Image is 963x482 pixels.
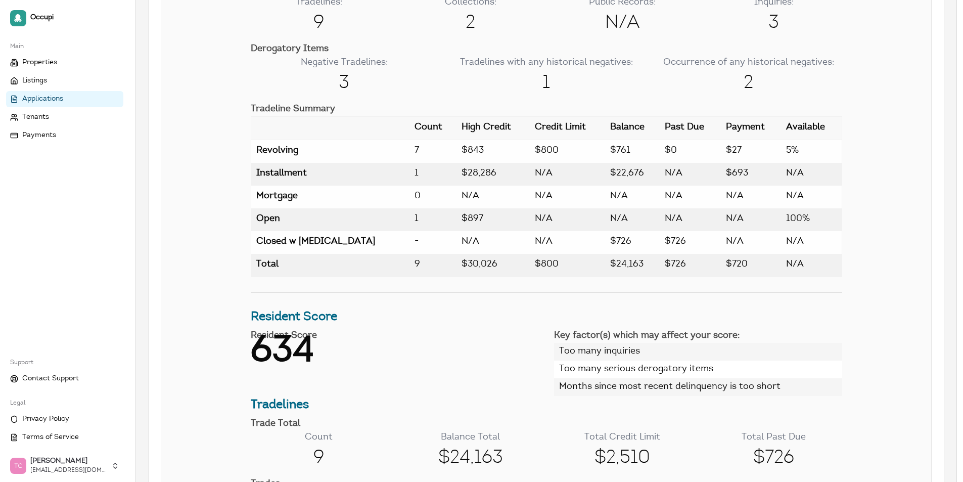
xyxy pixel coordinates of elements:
[665,192,682,201] span: N/A
[660,186,721,208] td: Past Due
[251,331,539,340] h4: Resident Score
[251,45,842,54] h4: Derogatory Items
[726,214,744,224] span: N/A
[554,10,691,37] span: N/A
[402,431,539,445] p: Balance Total
[256,169,307,178] span: Installment
[22,130,56,141] span: Payments
[610,237,631,246] span: $726
[456,140,530,163] td: High Credit
[554,331,842,340] h4: Key factor(s) which may affect your score:
[462,146,484,155] span: $843
[535,260,559,269] span: $800
[409,186,456,208] td: Count
[726,169,748,178] span: $693
[721,208,781,231] td: Payment
[781,208,842,231] td: Available
[251,10,387,37] span: 9
[726,260,748,269] span: $720
[610,214,628,224] span: N/A
[721,231,781,254] td: Payment
[706,431,842,445] p: Total Past Due
[462,214,483,224] span: $897
[535,237,553,246] span: N/A
[535,214,553,224] span: N/A
[456,254,530,277] td: High Credit
[726,237,744,246] span: N/A
[554,361,842,378] li: Too many serious derogatory items
[22,94,63,104] span: Applications
[409,208,456,231] td: Count
[453,56,640,70] p: Tradelines with any historical negatives:
[535,169,553,178] span: N/A
[10,458,26,474] img: Trudy Childers
[554,343,842,361] li: Too many inquiries
[251,431,387,445] p: Count
[554,378,842,396] li: Months since most recent delinquency is too short
[660,231,721,254] td: Past Due
[665,260,686,269] span: $726
[781,254,842,277] td: Available
[22,58,57,68] span: Properties
[453,70,640,97] span: 1
[610,146,630,155] span: $761
[605,163,660,186] td: Balance
[251,445,387,472] span: 9
[721,254,781,277] td: Payment
[605,140,660,163] td: Balance
[409,254,456,277] td: Count
[256,260,279,269] span: Total
[256,192,298,201] span: Mortgage
[726,192,744,201] span: N/A
[456,163,530,186] td: High Credit
[6,429,123,446] a: Terms of Service
[22,76,47,86] span: Listings
[415,192,421,201] span: 0
[665,146,677,155] span: $0
[409,231,456,254] td: Count
[530,231,605,254] td: Credit Limit
[22,432,79,443] span: Terms of Service
[462,260,497,269] span: $30,026
[409,116,456,140] th: Count
[781,116,842,140] th: Available
[605,208,660,231] td: Balance
[706,445,842,472] span: $726
[462,169,496,178] span: $28,286
[786,146,799,155] span: 5%
[706,10,842,37] span: 3
[6,411,123,427] a: Privacy Policy
[415,146,419,155] span: 7
[605,186,660,208] td: Balance
[660,116,721,140] th: Past Due
[660,254,721,277] td: Past Due
[409,163,456,186] td: Count
[786,169,804,178] span: N/A
[462,192,479,201] span: N/A
[456,116,530,140] th: High Credit
[665,237,686,246] span: $726
[530,116,605,140] th: Credit Limit
[605,254,660,277] td: Balance
[6,6,123,30] a: Occupi
[6,38,123,55] div: Main
[610,192,628,201] span: N/A
[415,260,420,269] span: 9
[22,414,69,424] span: Privacy Policy
[781,186,842,208] td: Available
[256,237,375,246] span: Closed w [MEDICAL_DATA]
[6,91,123,107] a: Applications
[22,112,49,122] span: Tenants
[786,237,804,246] span: N/A
[530,140,605,163] td: Credit Limit
[30,14,119,23] span: Occupi
[535,192,553,201] span: N/A
[402,445,539,472] span: $24,163
[30,466,107,474] span: [EMAIL_ADDRESS][DOMAIN_NAME]
[6,109,123,125] a: Tenants
[6,55,123,71] a: Properties
[409,140,456,163] td: Count
[456,186,530,208] td: High Credit
[605,231,660,254] td: Balance
[535,146,559,155] span: $800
